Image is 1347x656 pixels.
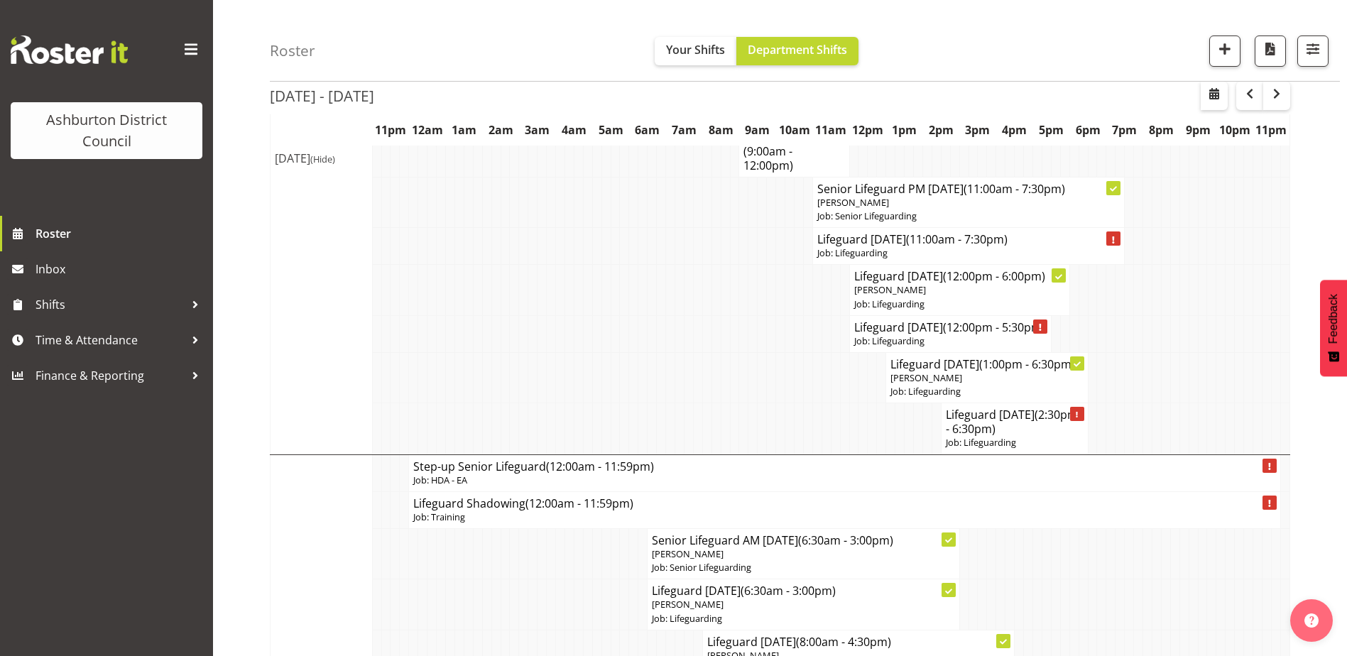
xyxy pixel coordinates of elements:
span: [PERSON_NAME] [817,196,889,209]
h4: Lifeguard [DATE] [890,357,1083,371]
h4: Lifeguard [DATE] [946,408,1084,436]
p: Job: Lifeguarding [890,385,1083,398]
img: Rosterit website logo [11,35,128,64]
h4: Lifeguard [DATE] [854,320,1047,334]
th: 12pm [849,114,886,146]
span: (12:00am - 11:59pm) [525,496,633,511]
span: (11:00am - 7:30pm) [906,231,1008,247]
th: 8am [702,114,739,146]
span: [PERSON_NAME] [854,283,926,296]
th: 6am [629,114,666,146]
th: 7pm [1106,114,1143,146]
span: Feedback [1327,294,1340,344]
span: (12:00am - 11:59pm) [546,459,654,474]
span: (2:30pm - 6:30pm) [946,407,1078,437]
th: 10am [776,114,813,146]
span: Time & Attendance [36,329,185,351]
p: Job: HDA - EA [413,474,1276,487]
button: Select a specific date within the roster. [1201,82,1228,110]
span: (9:00am - 12:00pm) [743,143,793,173]
span: Your Shifts [666,42,725,58]
span: Shifts [36,294,185,315]
span: (8:00am - 4:30pm) [796,634,891,650]
span: [PERSON_NAME] [652,547,724,560]
th: 4pm [996,114,1033,146]
p: Job: Senior Lifeguarding [817,209,1120,223]
th: 11pm [372,114,409,146]
th: 2am [482,114,519,146]
th: 9pm [1179,114,1216,146]
span: Inbox [36,258,206,280]
button: Add a new shift [1209,35,1240,67]
button: Feedback - Show survey [1320,280,1347,376]
th: 11pm [1253,114,1290,146]
span: Roster [36,223,206,244]
th: 9am [739,114,776,146]
th: 5pm [1032,114,1069,146]
h4: Lifeguard [DATE] [707,635,1010,649]
p: Job: Lifeguarding [817,246,1120,260]
button: Department Shifts [736,37,858,65]
span: (11:00am - 7:30pm) [964,181,1065,197]
p: Job: Senior Lifeguarding [652,561,954,574]
span: (1:00pm - 6:30pm) [979,356,1075,372]
th: 2pm [922,114,959,146]
p: Job: Training [413,510,1276,524]
th: 1pm [886,114,923,146]
p: Job: Lifeguarding [652,612,954,625]
th: 4am [556,114,593,146]
p: Job: Lifeguarding [854,334,1047,348]
span: (12:00pm - 6:00pm) [943,268,1045,284]
p: Job: Lifeguarding [946,436,1084,449]
h4: Senior Lifeguard AM [DATE] [652,533,954,547]
th: 3pm [959,114,996,146]
th: 10pm [1216,114,1253,146]
img: help-xxl-2.png [1304,613,1319,628]
span: (6:30am - 3:00pm) [741,583,836,598]
th: 8pm [1143,114,1180,146]
h4: Lifeguard [DATE] [743,130,844,173]
h4: Senior Lifeguard PM [DATE] [817,182,1120,196]
span: (Hide) [310,153,335,165]
button: Your Shifts [655,37,736,65]
th: 7am [666,114,703,146]
th: 6pm [1069,114,1106,146]
span: Finance & Reporting [36,365,185,386]
button: Download a PDF of the roster according to the set date range. [1255,35,1286,67]
div: Ashburton District Council [25,109,188,152]
span: [PERSON_NAME] [890,371,962,384]
h4: Lifeguard [DATE] [854,269,1065,283]
th: 11am [812,114,849,146]
button: Filter Shifts [1297,35,1329,67]
th: 1am [445,114,482,146]
h4: Roster [270,43,315,59]
th: 12am [409,114,446,146]
p: Job: Lifeguarding [854,297,1065,311]
h2: [DATE] - [DATE] [270,87,374,105]
h4: Step-up Senior Lifeguard [413,459,1276,474]
h4: Lifeguard Shadowing [413,496,1276,510]
span: [PERSON_NAME] [652,598,724,611]
h4: Lifeguard [DATE] [652,584,954,598]
span: (6:30am - 3:00pm) [798,532,893,548]
span: Department Shifts [748,42,847,58]
h4: Lifeguard [DATE] [817,232,1120,246]
th: 3am [519,114,556,146]
span: (12:00pm - 5:30pm) [943,319,1045,335]
th: 5am [592,114,629,146]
